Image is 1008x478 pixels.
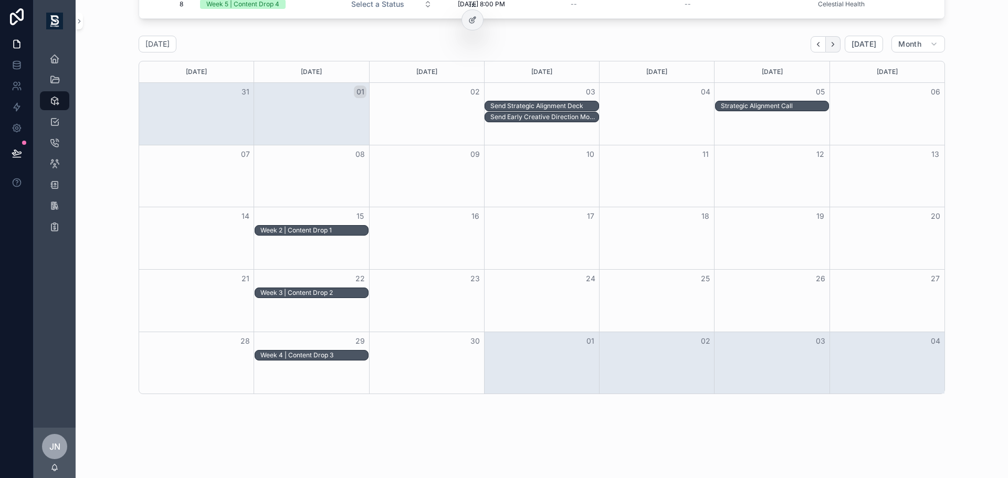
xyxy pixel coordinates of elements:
[929,210,942,222] button: 20
[490,101,598,111] div: Send Strategic Alignment Deck
[490,113,598,121] div: Send Early Creative Direction Moodboard
[584,335,597,347] button: 01
[584,86,597,98] button: 03
[584,210,597,222] button: 17
[469,148,481,161] button: 09
[469,335,481,347] button: 30
[929,335,942,347] button: 04
[490,102,598,110] div: Send Strategic Alignment Deck
[852,39,876,49] span: [DATE]
[354,86,366,98] button: 01
[239,335,251,347] button: 28
[845,36,883,52] button: [DATE]
[584,148,597,161] button: 10
[814,148,827,161] button: 12
[46,13,63,29] img: App logo
[826,36,841,52] button: Next
[832,61,943,82] div: [DATE]
[721,101,828,111] div: Strategic Alignment Call
[814,210,827,222] button: 19
[699,272,712,285] button: 25
[239,272,251,285] button: 21
[469,272,481,285] button: 23
[354,148,366,161] button: 08
[929,86,942,98] button: 06
[699,335,712,347] button: 02
[721,102,828,110] div: Strategic Alignment Call
[699,210,712,222] button: 18
[929,272,942,285] button: 27
[145,39,170,49] h2: [DATE]
[469,210,481,222] button: 16
[239,210,251,222] button: 14
[260,289,368,297] div: Week 3 | Content Drop 2
[49,440,60,453] span: JN
[814,86,827,98] button: 05
[141,61,252,82] div: [DATE]
[239,148,251,161] button: 07
[811,36,826,52] button: Back
[469,86,481,98] button: 02
[260,226,368,235] div: Week 2 | Content Drop 1
[139,61,945,394] div: Month View
[256,61,367,82] div: [DATE]
[490,112,598,122] div: Send Early Creative Direction Moodboard
[486,61,597,82] div: [DATE]
[716,61,827,82] div: [DATE]
[898,39,921,49] span: Month
[354,272,366,285] button: 22
[699,86,712,98] button: 04
[239,86,251,98] button: 31
[929,148,942,161] button: 13
[584,272,597,285] button: 24
[371,61,482,82] div: [DATE]
[354,210,366,222] button: 15
[260,288,368,298] div: Week 3 | Content Drop 2
[699,148,712,161] button: 11
[814,272,827,285] button: 26
[601,61,712,82] div: [DATE]
[260,351,368,359] div: Week 4 | Content Drop 3
[34,42,76,250] div: scrollable content
[814,335,827,347] button: 03
[891,36,945,52] button: Month
[354,335,366,347] button: 29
